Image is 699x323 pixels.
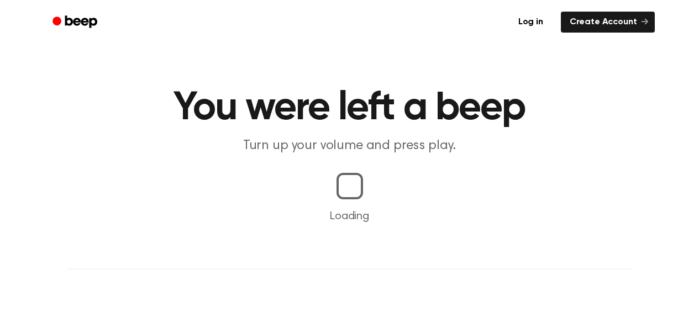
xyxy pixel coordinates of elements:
h1: You were left a beep [67,88,633,128]
p: Loading [13,208,686,225]
p: Turn up your volume and press play. [138,137,562,155]
a: Beep [45,12,107,33]
a: Log in [507,9,554,35]
a: Create Account [561,12,655,33]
